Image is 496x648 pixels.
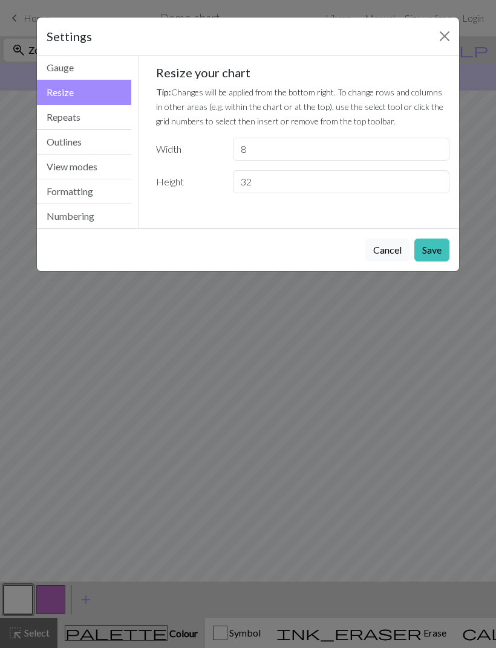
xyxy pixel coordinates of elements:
h5: Resize your chart [156,65,450,80]
label: Width [149,138,226,161]
button: Close [435,27,454,46]
strong: Tip: [156,87,171,97]
label: Height [149,170,226,193]
button: Outlines [37,130,131,155]
button: Formatting [37,179,131,204]
small: Changes will be applied from the bottom right. To change rows and columns in other areas (e.g. wi... [156,87,443,126]
button: Resize [37,80,131,105]
button: Save [414,239,449,261]
h5: Settings [47,27,92,45]
button: Gauge [37,56,131,80]
button: View modes [37,155,131,179]
button: Numbering [37,204,131,228]
button: Cancel [365,239,410,261]
button: Repeats [37,105,131,130]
